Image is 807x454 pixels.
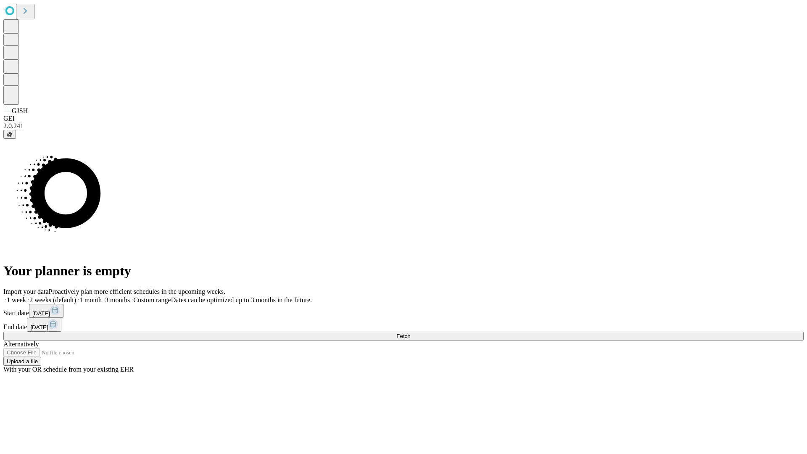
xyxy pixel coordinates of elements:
span: [DATE] [30,324,48,330]
span: Fetch [396,333,410,339]
span: 3 months [105,296,130,304]
button: @ [3,130,16,139]
div: GEI [3,115,804,122]
button: [DATE] [27,318,61,332]
span: Proactively plan more efficient schedules in the upcoming weeks. [49,288,225,295]
span: 1 week [7,296,26,304]
button: Upload a file [3,357,41,366]
button: [DATE] [29,304,63,318]
span: 1 month [79,296,102,304]
span: Custom range [133,296,171,304]
span: [DATE] [32,310,50,317]
button: Fetch [3,332,804,340]
div: Start date [3,304,804,318]
span: @ [7,131,13,137]
span: Dates can be optimized up to 3 months in the future. [171,296,312,304]
div: End date [3,318,804,332]
div: 2.0.241 [3,122,804,130]
span: Alternatively [3,340,39,348]
h1: Your planner is empty [3,263,804,279]
span: GJSH [12,107,28,114]
span: Import your data [3,288,49,295]
span: 2 weeks (default) [29,296,76,304]
span: With your OR schedule from your existing EHR [3,366,134,373]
